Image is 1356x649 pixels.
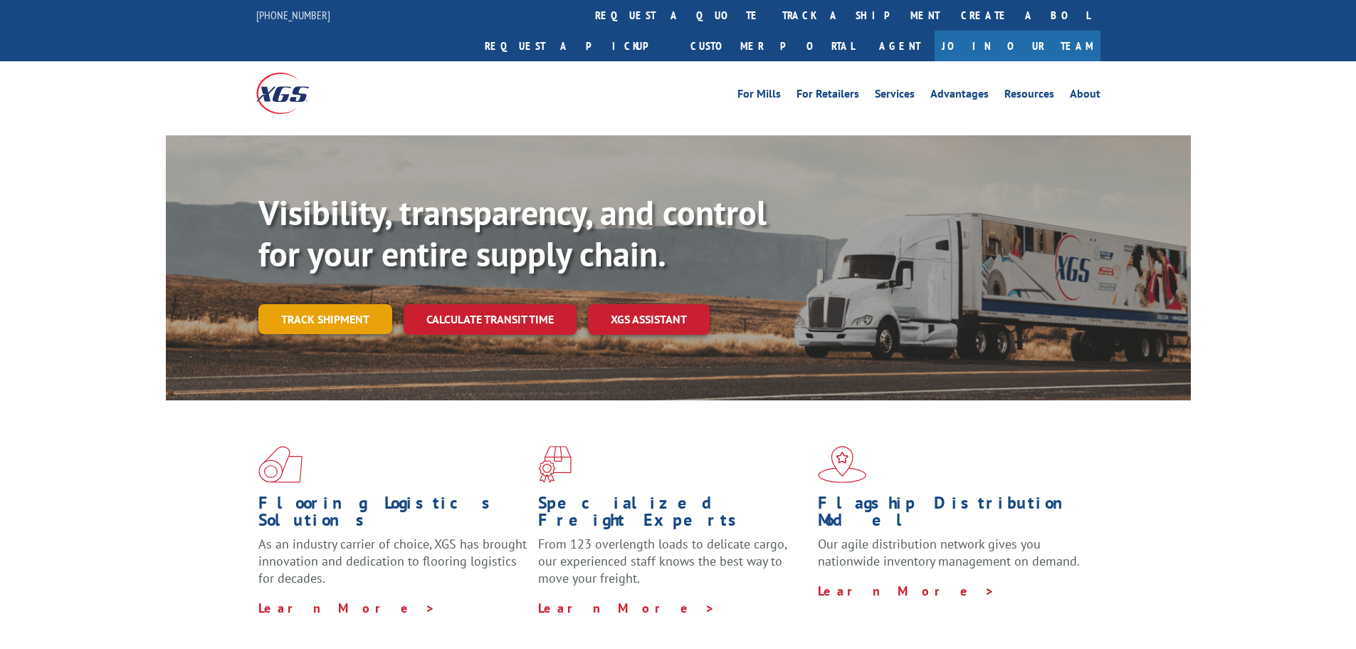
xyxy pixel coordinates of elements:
[930,88,989,104] a: Advantages
[258,304,392,334] a: Track shipment
[818,446,867,483] img: xgs-icon-flagship-distribution-model-red
[256,8,330,22] a: [PHONE_NUMBER]
[538,600,715,616] a: Learn More >
[538,536,807,599] p: From 123 overlength loads to delicate cargo, our experienced staff knows the best way to move you...
[818,536,1080,569] span: Our agile distribution network gives you nationwide inventory management on demand.
[875,88,915,104] a: Services
[865,31,935,61] a: Agent
[588,304,710,335] a: XGS ASSISTANT
[258,446,303,483] img: xgs-icon-total-supply-chain-intelligence-red
[935,31,1100,61] a: Join Our Team
[474,31,680,61] a: Request a pickup
[538,494,807,536] h1: Specialized Freight Experts
[1070,88,1100,104] a: About
[1004,88,1054,104] a: Resources
[680,31,865,61] a: Customer Portal
[797,88,859,104] a: For Retailers
[737,88,781,104] a: For Mills
[258,536,527,586] span: As an industry carrier of choice, XGS has brought innovation and dedication to flooring logistics...
[258,600,436,616] a: Learn More >
[404,304,577,335] a: Calculate transit time
[818,494,1087,536] h1: Flagship Distribution Model
[258,494,527,536] h1: Flooring Logistics Solutions
[258,190,767,276] b: Visibility, transparency, and control for your entire supply chain.
[538,446,572,483] img: xgs-icon-focused-on-flooring-red
[818,583,995,599] a: Learn More >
